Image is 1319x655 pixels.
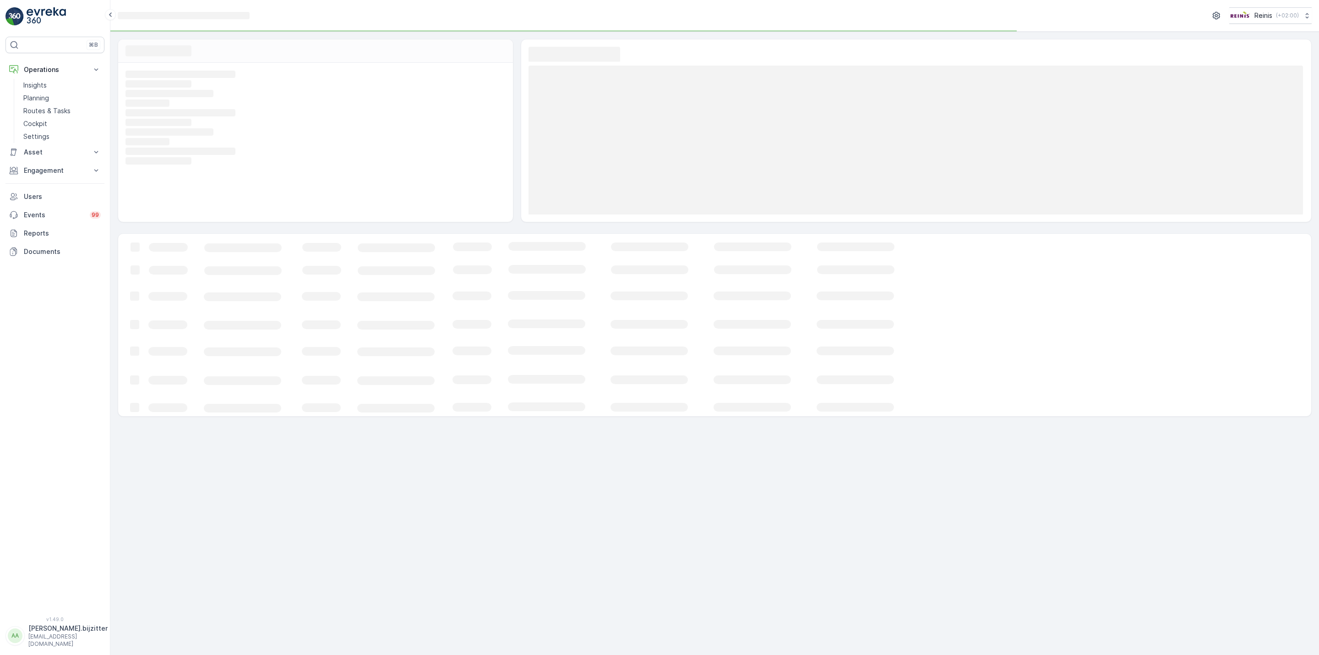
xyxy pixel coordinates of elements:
button: Asset [5,143,104,161]
p: Documents [24,247,101,256]
a: Insights [20,79,104,92]
p: ⌘B [89,41,98,49]
a: Settings [20,130,104,143]
p: Cockpit [23,119,47,128]
button: AA[PERSON_NAME].bijzitter[EMAIL_ADDRESS][DOMAIN_NAME] [5,624,104,648]
p: [EMAIL_ADDRESS][DOMAIN_NAME] [28,633,108,648]
p: Events [24,210,84,220]
p: Asset [24,148,86,157]
img: logo [5,7,24,26]
p: Reinis [1254,11,1272,20]
p: [PERSON_NAME].bijzitter [28,624,108,633]
img: Reinis-Logo-Vrijstaand_Tekengebied-1-copy2_aBO4n7j.png [1229,11,1251,21]
button: Operations [5,61,104,79]
p: 99 [92,211,99,219]
a: Documents [5,242,104,261]
a: Routes & Tasks [20,105,104,117]
a: Users [5,187,104,206]
p: Insights [23,81,47,90]
a: Cockpit [20,117,104,130]
div: AA [8,628,22,643]
img: logo_light-DOdMpM7g.png [27,7,66,26]
a: Events99 [5,206,104,224]
p: ( +02:00 ) [1276,12,1299,19]
p: Operations [24,65,86,74]
p: Routes & Tasks [23,106,71,116]
button: Reinis(+02:00) [1229,7,1312,24]
button: Engagement [5,161,104,180]
p: Engagement [24,166,86,175]
span: v 1.49.0 [5,616,104,622]
a: Planning [20,92,104,105]
p: Settings [23,132,49,141]
p: Planning [23,94,49,103]
p: Users [24,192,101,201]
p: Reports [24,229,101,238]
a: Reports [5,224,104,242]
